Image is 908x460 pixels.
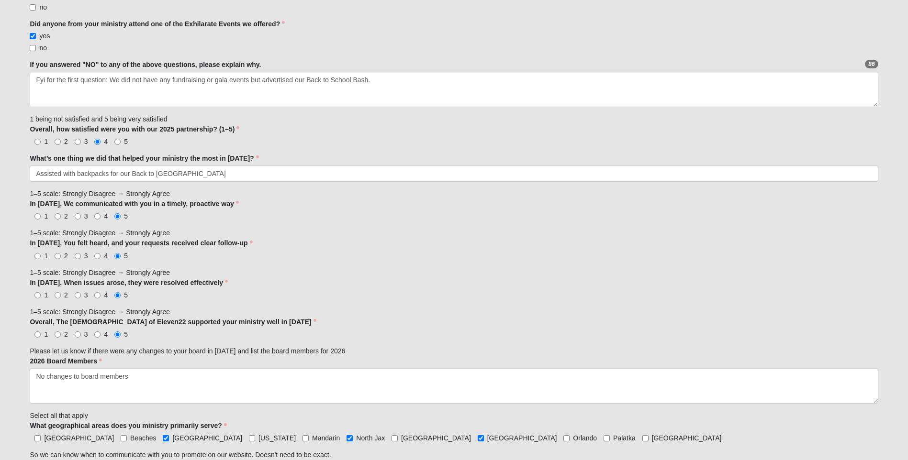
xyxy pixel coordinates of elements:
input: yes [30,33,36,39]
span: 3 [84,291,88,299]
span: 5 [124,291,128,299]
span: 3 [84,252,88,260]
input: 1 [34,292,41,298]
span: 1 [44,212,48,220]
span: 3 [84,138,88,145]
input: 2 [55,253,61,259]
input: Beaches [121,435,127,441]
input: 5 [114,331,121,338]
input: 4 [94,139,101,145]
span: 5 [124,212,128,220]
span: 4 [104,330,108,338]
label: 2026 Board Members [30,356,102,366]
input: Mandarin [303,435,309,441]
span: 2 [64,138,68,145]
input: 1 [34,213,41,219]
span: [GEOGRAPHIC_DATA] [652,434,722,442]
em: 86 [865,60,878,68]
span: North Jax [356,434,385,442]
input: [GEOGRAPHIC_DATA] [392,435,398,441]
input: 5 [114,213,121,219]
input: [GEOGRAPHIC_DATA] [642,435,649,441]
label: In [DATE], When issues arose, they were resolved effectively [30,278,228,287]
span: 1 [44,291,48,299]
span: 5 [124,138,128,145]
span: 4 [104,252,108,260]
span: 1 [44,138,48,145]
span: [GEOGRAPHIC_DATA] [44,434,114,442]
span: [GEOGRAPHIC_DATA] [487,434,557,442]
input: 3 [75,213,81,219]
input: no [30,45,36,51]
input: 5 [114,292,121,298]
span: [US_STATE] [258,434,296,442]
span: Palatka [613,434,636,442]
span: 4 [104,138,108,145]
input: North Jax [347,435,353,441]
input: 4 [94,213,101,219]
span: 5 [124,252,128,260]
span: no [39,44,47,52]
span: 5 [124,330,128,338]
span: 2 [64,291,68,299]
span: 3 [84,330,88,338]
label: If you answered "NO" to any of the above questions, please explain why. [30,60,261,69]
span: no [39,3,47,11]
span: Orlando [573,434,597,442]
span: yes [39,32,50,40]
input: 3 [75,139,81,145]
input: 1 [34,253,41,259]
input: 3 [75,253,81,259]
input: 5 [114,139,121,145]
input: 1 [34,331,41,338]
input: no [30,4,36,11]
input: 4 [94,253,101,259]
input: 2 [55,331,61,338]
input: [GEOGRAPHIC_DATA] [478,435,484,441]
input: Palatka [604,435,610,441]
span: 1 [44,330,48,338]
label: Did anyone from your ministry attend one of the Exhilarate Events we offered? [30,19,285,29]
span: 4 [104,212,108,220]
span: 3 [84,212,88,220]
input: 2 [55,139,61,145]
input: [US_STATE] [249,435,255,441]
label: Overall, how satisfied were you with our 2025 partnership? (1–5) [30,124,239,134]
span: Mandarin [312,434,340,442]
input: 4 [94,292,101,298]
label: Overall, The [DEMOGRAPHIC_DATA] of Eleven22 supported your ministry well in [DATE] [30,317,316,327]
label: What geographical areas does you ministry primarily serve? [30,421,226,430]
input: Orlando [563,435,570,441]
span: 2 [64,330,68,338]
input: 3 [75,331,81,338]
span: 2 [64,212,68,220]
input: 1 [34,139,41,145]
input: 4 [94,331,101,338]
label: What’s one thing we did that helped your ministry the most in [DATE]? [30,153,258,163]
input: 2 [55,213,61,219]
input: 3 [75,292,81,298]
label: In [DATE], We communicated with you in a timely, proactive way [30,199,238,208]
input: 5 [114,253,121,259]
input: [GEOGRAPHIC_DATA] [163,435,169,441]
span: 1 [44,252,48,260]
input: 2 [55,292,61,298]
span: [GEOGRAPHIC_DATA] [401,434,471,442]
span: [GEOGRAPHIC_DATA] [172,434,242,442]
span: 4 [104,291,108,299]
span: Beaches [130,434,156,442]
input: [GEOGRAPHIC_DATA] [34,435,41,441]
span: 2 [64,252,68,260]
label: In [DATE], You felt heard, and your requests received clear follow-up [30,238,252,248]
